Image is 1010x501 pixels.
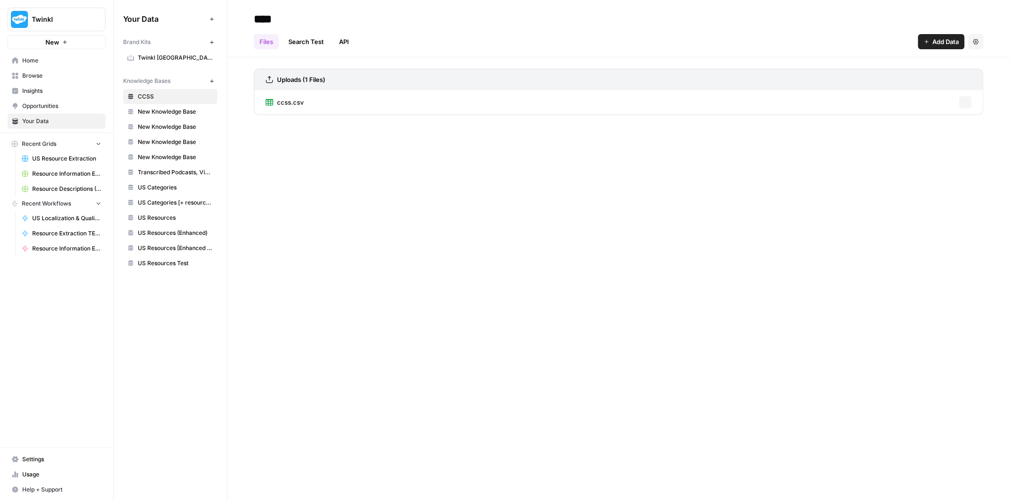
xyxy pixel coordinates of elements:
[8,8,106,31] button: Workspace: Twinkl
[123,180,217,195] a: US Categories
[254,34,279,49] a: Files
[138,198,213,207] span: US Categories [+ resource count]
[32,154,101,163] span: US Resource Extraction
[8,68,106,83] a: Browse
[32,244,101,253] span: Resource Information Extraction
[138,123,213,131] span: New Knowledge Base
[123,165,217,180] a: Transcribed Podcasts, Videos, etc.
[8,83,106,98] a: Insights
[11,11,28,28] img: Twinkl Logo
[123,13,206,25] span: Your Data
[8,98,106,114] a: Opportunities
[18,181,106,197] a: Resource Descriptions (+Flair)
[18,166,106,181] a: Resource Information Extraction Grid (1)
[138,259,213,268] span: US Resources Test
[123,256,217,271] a: US Resources Test
[138,153,213,161] span: New Knowledge Base
[22,199,71,208] span: Recent Workflows
[123,119,217,134] a: New Knowledge Base
[277,98,304,107] span: ccss.csv
[123,195,217,210] a: US Categories [+ resource count]
[8,452,106,467] a: Settings
[32,229,101,238] span: Resource Extraction TEST
[123,150,217,165] a: New Knowledge Base
[138,168,213,177] span: Transcribed Podcasts, Videos, etc.
[333,34,355,49] a: API
[22,470,101,479] span: Usage
[123,38,151,46] span: Brand Kits
[277,75,325,84] h3: Uploads (1 Files)
[932,37,959,46] span: Add Data
[18,151,106,166] a: US Resource Extraction
[138,92,213,101] span: CCSS
[123,134,217,150] a: New Knowledge Base
[138,54,213,62] span: Twinkl [GEOGRAPHIC_DATA]
[918,34,965,49] button: Add Data
[32,15,89,24] span: Twinkl
[8,53,106,68] a: Home
[123,50,217,65] a: Twinkl [GEOGRAPHIC_DATA]
[22,56,101,65] span: Home
[8,114,106,129] a: Your Data
[18,211,106,226] a: US Localization & Quality Check
[45,37,59,47] span: New
[266,69,325,90] a: Uploads (1 Files)
[123,210,217,225] a: US Resources
[138,229,213,237] span: US Resources (Enhanced)
[8,137,106,151] button: Recent Grids
[22,485,101,494] span: Help + Support
[123,89,217,104] a: CCSS
[138,138,213,146] span: New Knowledge Base
[138,214,213,222] span: US Resources
[22,87,101,95] span: Insights
[32,214,101,223] span: US Localization & Quality Check
[123,241,217,256] a: US Resources [Enhanced + Review Count]
[8,482,106,497] button: Help + Support
[138,244,213,252] span: US Resources [Enhanced + Review Count]
[8,197,106,211] button: Recent Workflows
[32,185,101,193] span: Resource Descriptions (+Flair)
[8,467,106,482] a: Usage
[22,140,56,148] span: Recent Grids
[18,226,106,241] a: Resource Extraction TEST
[138,107,213,116] span: New Knowledge Base
[266,90,304,115] a: ccss.csv
[22,117,101,125] span: Your Data
[123,77,170,85] span: Knowledge Bases
[22,102,101,110] span: Opportunities
[8,35,106,49] button: New
[283,34,330,49] a: Search Test
[18,241,106,256] a: Resource Information Extraction
[138,183,213,192] span: US Categories
[123,225,217,241] a: US Resources (Enhanced)
[22,72,101,80] span: Browse
[123,104,217,119] a: New Knowledge Base
[32,170,101,178] span: Resource Information Extraction Grid (1)
[22,455,101,464] span: Settings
